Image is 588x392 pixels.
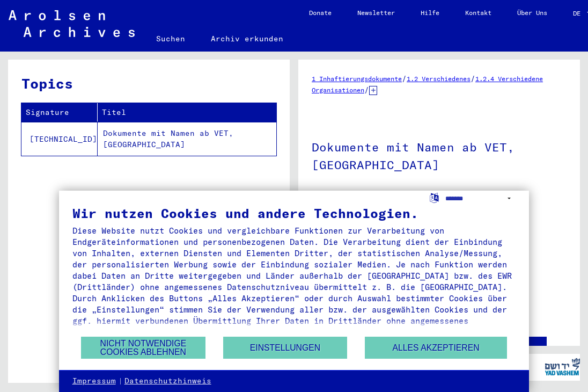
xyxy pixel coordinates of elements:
[98,122,276,156] td: Dokumente mit Namen ab VET, [GEOGRAPHIC_DATA]
[429,192,440,202] label: Sprache auswählen
[198,26,296,52] a: Archiv erkunden
[407,75,471,83] a: 1.2 Verschiedenes
[21,103,98,122] th: Signature
[72,376,116,387] a: Impressum
[143,26,198,52] a: Suchen
[21,73,276,94] h3: Topics
[98,103,276,122] th: Titel
[471,74,475,83] span: /
[81,337,205,359] button: Nicht notwendige Cookies ablehnen
[542,353,583,380] img: yv_logo.png
[402,74,407,83] span: /
[365,337,507,359] button: Alles akzeptieren
[573,10,585,17] span: DE
[312,122,567,187] h1: Dokumente mit Namen ab VET, [GEOGRAPHIC_DATA]
[72,207,516,220] div: Wir nutzen Cookies und andere Technologien.
[9,10,135,37] img: Arolsen_neg.svg
[364,85,369,95] span: /
[72,225,516,338] div: Diese Website nutzt Cookies und vergleichbare Funktionen zur Verarbeitung von Endgeräteinformatio...
[445,191,516,206] select: Sprache auswählen
[312,75,402,83] a: 1 Inhaftierungsdokumente
[21,122,98,156] td: [TECHNICAL_ID]
[223,337,348,359] button: Einstellungen
[124,376,211,387] a: Datenschutzhinweis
